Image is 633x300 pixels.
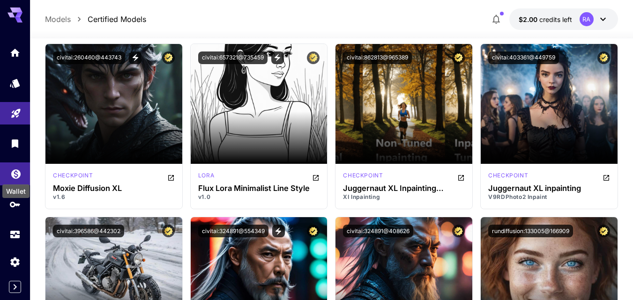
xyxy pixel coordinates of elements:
div: Wallet [10,165,22,177]
div: $2.00 [519,15,572,24]
p: v1.6 [53,193,175,201]
p: XI Inpainting [343,193,465,201]
div: API Keys [9,198,21,210]
h3: Moxie Diffusion XL [53,184,175,193]
span: credits left [539,15,572,23]
p: V9RDPhoto2 Inpaint [488,193,610,201]
button: Certified Model – Vetted for best performance and includes a commercial license. [597,225,610,237]
div: Home [9,44,21,56]
button: civitai:324891@408626 [343,225,413,237]
h3: Juggernaut XL Inpainting (Updated) [343,184,465,193]
button: View trigger words [271,51,284,64]
span: $2.00 [519,15,539,23]
div: Playground [10,104,22,116]
button: civitai:324891@554349 [198,225,268,237]
div: Models [9,74,21,86]
button: Open in CivitAI [457,171,465,183]
button: Certified Model – Vetted for best performance and includes a commercial license. [307,51,320,64]
button: Open in CivitAI [603,171,610,183]
button: civitai:657321@735459 [198,51,268,64]
div: Usage [9,229,21,241]
div: Library [9,138,21,149]
div: Settings [9,256,21,268]
button: View trigger words [129,51,141,64]
p: checkpoint [488,171,528,180]
button: Open in CivitAI [167,171,175,183]
p: lora [198,171,214,180]
button: Certified Model – Vetted for best performance and includes a commercial license. [162,225,175,237]
button: civitai:396586@442302 [53,225,124,237]
div: SDXL Lightning [53,171,93,183]
div: RA [580,12,594,26]
button: Certified Model – Vetted for best performance and includes a commercial license. [452,225,465,237]
div: Wallet [2,184,30,198]
button: civitai:862813@965389 [343,51,412,64]
button: Open in CivitAI [312,171,320,183]
a: Certified Models [88,14,146,25]
div: SDXL 1.0 [343,171,383,183]
button: Certified Model – Vetted for best performance and includes a commercial license. [307,225,320,237]
button: civitai:403361@449759 [488,51,559,64]
p: v1.0 [198,193,320,201]
button: $2.00RA [509,8,618,30]
button: rundiffusion:133005@166909 [488,225,573,237]
button: View trigger words [272,225,285,237]
button: Certified Model – Vetted for best performance and includes a commercial license. [162,51,175,64]
button: Certified Model – Vetted for best performance and includes a commercial license. [597,51,610,64]
div: SDXL 1.0 [488,171,528,183]
p: checkpoint [343,171,383,180]
button: civitai:260460@443743 [53,51,125,64]
h3: Flux Lora Minimalist Line Style [198,184,320,193]
h3: Juggernaut XL inpainting [488,184,610,193]
div: FLUX.1 D [198,171,214,183]
a: Models [45,14,71,25]
button: Expand sidebar [9,281,21,293]
nav: breadcrumb [45,14,146,25]
button: Certified Model – Vetted for best performance and includes a commercial license. [452,51,465,64]
p: checkpoint [53,171,93,180]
